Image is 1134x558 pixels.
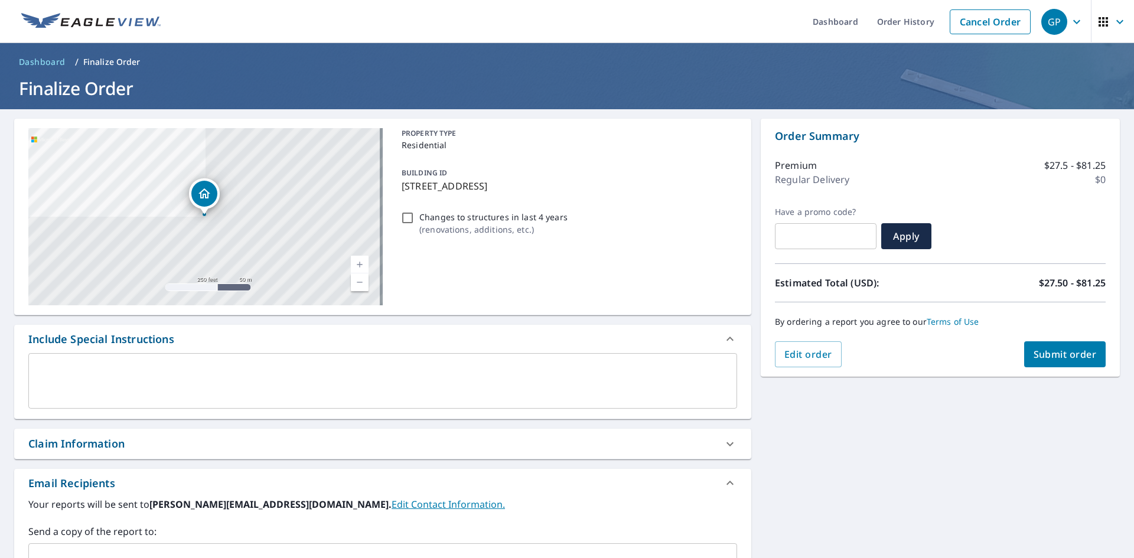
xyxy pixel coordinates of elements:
[419,211,568,223] p: Changes to structures in last 4 years
[881,223,931,249] button: Apply
[189,178,220,215] div: Dropped pin, building 1, Residential property, 20 Bowdoin St Winthrop, MA 02152
[775,172,849,187] p: Regular Delivery
[14,325,751,353] div: Include Special Instructions
[891,230,922,243] span: Apply
[28,497,737,511] label: Your reports will be sent to
[28,331,174,347] div: Include Special Instructions
[1041,9,1067,35] div: GP
[21,13,161,31] img: EV Logo
[775,276,940,290] p: Estimated Total (USD):
[392,498,505,511] a: EditContactInfo
[775,207,876,217] label: Have a promo code?
[775,316,1106,327] p: By ordering a report you agree to our
[950,9,1031,34] a: Cancel Order
[402,179,732,193] p: [STREET_ADDRESS]
[1044,158,1106,172] p: $27.5 - $81.25
[149,498,392,511] b: [PERSON_NAME][EMAIL_ADDRESS][DOMAIN_NAME].
[775,158,817,172] p: Premium
[784,348,832,361] span: Edit order
[14,76,1120,100] h1: Finalize Order
[402,128,732,139] p: PROPERTY TYPE
[927,316,979,327] a: Terms of Use
[1039,276,1106,290] p: $27.50 - $81.25
[1095,172,1106,187] p: $0
[14,429,751,459] div: Claim Information
[419,223,568,236] p: ( renovations, additions, etc. )
[75,55,79,69] li: /
[28,524,737,539] label: Send a copy of the report to:
[14,53,70,71] a: Dashboard
[402,139,732,151] p: Residential
[83,56,141,68] p: Finalize Order
[402,168,447,178] p: BUILDING ID
[28,436,125,452] div: Claim Information
[28,475,115,491] div: Email Recipients
[1024,341,1106,367] button: Submit order
[351,273,369,291] a: Current Level 17, Zoom Out
[351,256,369,273] a: Current Level 17, Zoom In
[775,341,842,367] button: Edit order
[14,469,751,497] div: Email Recipients
[775,128,1106,144] p: Order Summary
[14,53,1120,71] nav: breadcrumb
[1034,348,1097,361] span: Submit order
[19,56,66,68] span: Dashboard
